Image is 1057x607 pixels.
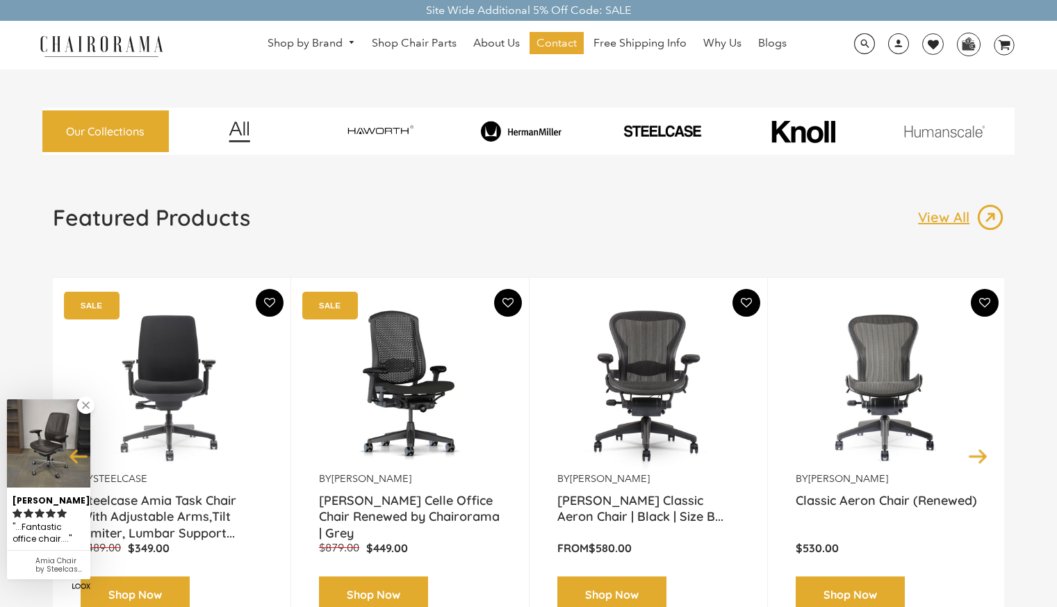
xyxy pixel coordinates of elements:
[732,289,760,317] button: Add To Wishlist
[81,299,263,472] img: Amia Chair by chairorama.com
[372,36,457,51] span: Shop Chair Parts
[876,125,1013,137] img: image_11.png
[796,299,978,472] a: Classic Aeron Chair (Renewed) - chairorama Classic Aeron Chair (Renewed) - chairorama
[230,32,825,58] nav: DesktopNavigation
[796,299,978,472] img: Classic Aeron Chair (Renewed) - chairorama
[557,541,739,556] p: From
[13,490,85,507] div: [PERSON_NAME]
[918,203,1004,231] a: View All
[32,33,171,58] img: chairorama
[867,517,1051,583] iframe: Tidio Chat
[128,541,170,555] span: $349.00
[453,121,589,142] img: image_8_173eb7e0-7579-41b4-bc8e-4ba0b8ba93e8.png
[808,472,888,485] a: [PERSON_NAME]
[587,32,694,54] a: Free Shipping Info
[81,541,121,554] span: $489.00
[557,299,739,472] img: Herman Miller Classic Aeron Chair | Black | Size B (Renewed) - chairorama
[593,36,687,51] span: Free Shipping Info
[312,117,448,146] img: image_7_14f0750b-d084-457f-979a-a1ab9f6582c4.png
[35,508,44,518] svg: rating icon full
[81,492,263,527] a: Steelcase Amia Task Chair With Adjustable Arms,Tilt Limiter, Lumbar Support...
[13,508,22,518] svg: rating icon full
[81,299,263,472] a: Amia Chair by chairorama.com Renewed Amia Chair chairorama.com
[319,472,501,485] p: by
[81,301,102,310] text: SALE
[530,32,584,54] a: Contact
[256,289,284,317] button: Add To Wishlist
[557,492,739,527] a: [PERSON_NAME] Classic Aeron Chair | Black | Size B...
[365,32,464,54] a: Shop Chair Parts
[494,289,522,317] button: Add To Wishlist
[42,110,169,153] a: Our Collections
[758,36,787,51] span: Blogs
[35,557,85,574] div: Amia Chair by Steelcase-Blue (Renewed)
[971,289,999,317] button: Add To Wishlist
[696,32,748,54] a: Why Us
[13,519,85,547] div: ...Fantastic office chair....
[966,444,990,468] button: Next
[366,541,408,555] span: $449.00
[67,444,91,468] button: Previous
[319,541,359,554] span: $879.00
[46,508,56,518] svg: rating icon full
[7,399,90,488] img: Milton B. review of Amia Chair by Steelcase-Blue (Renewed)
[201,121,278,142] img: image_12.png
[796,541,839,555] span: $530.00
[918,208,976,226] p: View All
[557,472,739,485] p: by
[557,299,739,472] a: Herman Miller Classic Aeron Chair | Black | Size B (Renewed) - chairorama Herman Miller Classic A...
[81,472,263,485] p: by
[319,299,501,472] img: Herman Miller Celle Office Chair Renewed by Chairorama | Grey - chairorama
[261,33,362,54] a: Shop by Brand
[796,492,978,527] a: Classic Aeron Chair (Renewed)
[331,472,411,485] a: [PERSON_NAME]
[24,508,33,518] svg: rating icon full
[319,299,501,472] a: Herman Miller Celle Office Chair Renewed by Chairorama | Grey - chairorama Herman Miller Celle Of...
[751,32,794,54] a: Blogs
[473,36,520,51] span: About Us
[796,472,978,485] p: by
[93,472,147,485] a: Steelcase
[466,32,527,54] a: About Us
[536,36,577,51] span: Contact
[594,124,730,138] img: PHOTO-2024-07-09-00-53-10-removebg-preview.png
[589,541,632,555] span: $580.00
[53,203,250,231] h1: Featured Products
[53,203,250,242] a: Featured Products
[319,492,501,527] a: [PERSON_NAME] Celle Office Chair Renewed by Chairorama | Grey
[740,119,866,144] img: image_10_1.png
[57,508,67,518] svg: rating icon full
[958,33,979,54] img: WhatsApp_Image_2024-07-12_at_16.23.01.webp
[976,203,1004,231] img: image_13.png
[570,472,650,485] a: [PERSON_NAME]
[703,36,741,51] span: Why Us
[319,301,341,310] text: SALE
